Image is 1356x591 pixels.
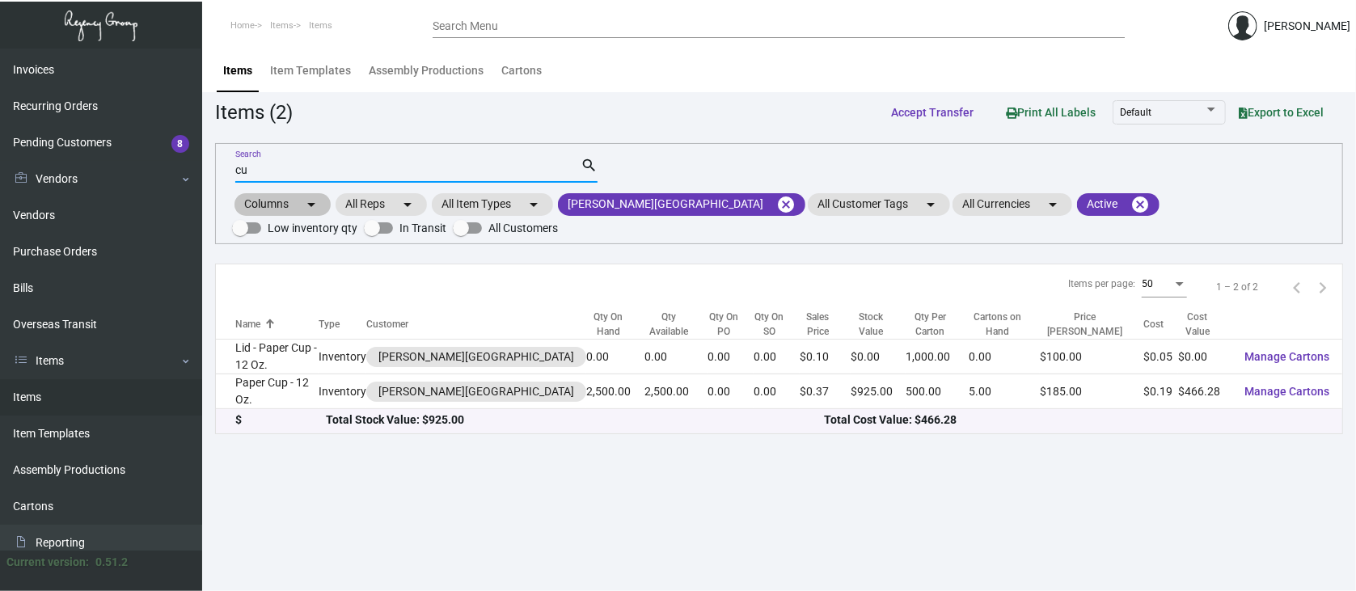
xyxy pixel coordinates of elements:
div: Cost [1143,317,1178,331]
div: Total Stock Value: $925.00 [326,412,824,428]
div: Total Cost Value: $466.28 [825,412,1323,428]
mat-select: Items per page: [1142,279,1187,290]
div: Qty On PO [708,310,754,339]
td: $0.00 [1178,340,1231,374]
span: Low inventory qty [268,218,357,238]
mat-chip: Columns [234,193,331,216]
mat-icon: cancel [1130,195,1150,214]
div: Assembly Productions [369,62,484,79]
mat-icon: cancel [776,195,796,214]
button: Previous page [1284,274,1310,300]
button: Manage Cartons [1231,377,1342,406]
td: 0.00 [586,340,645,374]
div: Price [PERSON_NAME] [1040,310,1129,339]
td: 1,000.00 [906,340,969,374]
td: $0.10 [800,340,851,374]
td: $100.00 [1040,340,1143,374]
td: Paper Cup - 12 Oz. [216,374,319,409]
td: $0.19 [1143,374,1178,409]
td: 0.00 [754,340,799,374]
span: Home [230,20,255,31]
button: Next page [1310,274,1336,300]
td: $0.37 [800,374,851,409]
div: Qty On SO [754,310,784,339]
div: Cost Value [1178,310,1231,339]
span: Print All Labels [1006,106,1096,119]
span: Accept Transfer [891,106,974,119]
div: Qty Available [644,310,693,339]
div: Items per page: [1068,277,1135,291]
div: Type [319,317,366,331]
div: Sales Price [800,310,836,339]
span: Export to Excel [1239,106,1324,119]
td: $925.00 [851,374,906,409]
td: 0.00 [754,374,799,409]
td: Inventory [319,374,366,409]
div: Items [223,62,252,79]
td: $0.05 [1143,340,1178,374]
div: Price [PERSON_NAME] [1040,310,1143,339]
button: Print All Labels [993,97,1109,127]
td: $185.00 [1040,374,1143,409]
div: Sales Price [800,310,851,339]
div: Cartons [501,62,542,79]
span: Items [270,20,294,31]
td: Lid - Paper Cup - 12 Oz. [216,340,319,374]
td: $466.28 [1178,374,1231,409]
td: 0.00 [708,340,754,374]
div: Name [235,317,260,331]
span: Items [309,20,332,31]
span: All Customers [488,218,558,238]
div: Cartons on Hand [969,310,1041,339]
mat-icon: arrow_drop_down [921,195,940,214]
div: [PERSON_NAME][GEOGRAPHIC_DATA] [378,383,574,400]
div: Stock Value [851,310,906,339]
div: 0.51.2 [95,554,128,571]
div: Items (2) [215,98,293,127]
div: Qty On PO [708,310,739,339]
div: Name [235,317,319,331]
mat-icon: search [581,156,598,175]
button: Manage Cartons [1231,342,1342,371]
div: 1 – 2 of 2 [1216,280,1258,294]
th: Customer [366,310,586,340]
span: Default [1120,107,1151,118]
button: Accept Transfer [878,98,986,127]
div: Qty On Hand [586,310,645,339]
div: Stock Value [851,310,891,339]
mat-icon: arrow_drop_down [398,195,417,214]
div: Cost Value [1178,310,1217,339]
td: $0.00 [851,340,906,374]
span: In Transit [399,218,446,238]
div: Qty On SO [754,310,799,339]
mat-chip: All Currencies [953,193,1072,216]
mat-icon: arrow_drop_down [524,195,543,214]
div: [PERSON_NAME] [1264,18,1350,35]
td: 0.00 [708,374,754,409]
img: admin@bootstrapmaster.com [1228,11,1257,40]
div: Current version: [6,554,89,571]
span: Manage Cartons [1244,350,1329,363]
td: 2,500.00 [586,374,645,409]
td: 2,500.00 [644,374,708,409]
div: Cost [1143,317,1164,331]
div: [PERSON_NAME][GEOGRAPHIC_DATA] [378,348,574,365]
mat-chip: [PERSON_NAME][GEOGRAPHIC_DATA] [558,193,805,216]
td: Inventory [319,340,366,374]
span: Manage Cartons [1244,385,1329,398]
div: Qty Available [644,310,708,339]
mat-icon: arrow_drop_down [1043,195,1062,214]
div: Type [319,317,340,331]
mat-chip: All Customer Tags [808,193,950,216]
div: Cartons on Hand [969,310,1026,339]
div: Qty Per Carton [906,310,954,339]
div: $ [235,412,326,428]
div: Item Templates [270,62,351,79]
td: 500.00 [906,374,969,409]
mat-chip: All Reps [336,193,427,216]
td: 0.00 [969,340,1041,374]
mat-chip: All Item Types [432,193,553,216]
td: 0.00 [644,340,708,374]
div: Qty On Hand [586,310,631,339]
div: Qty Per Carton [906,310,969,339]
